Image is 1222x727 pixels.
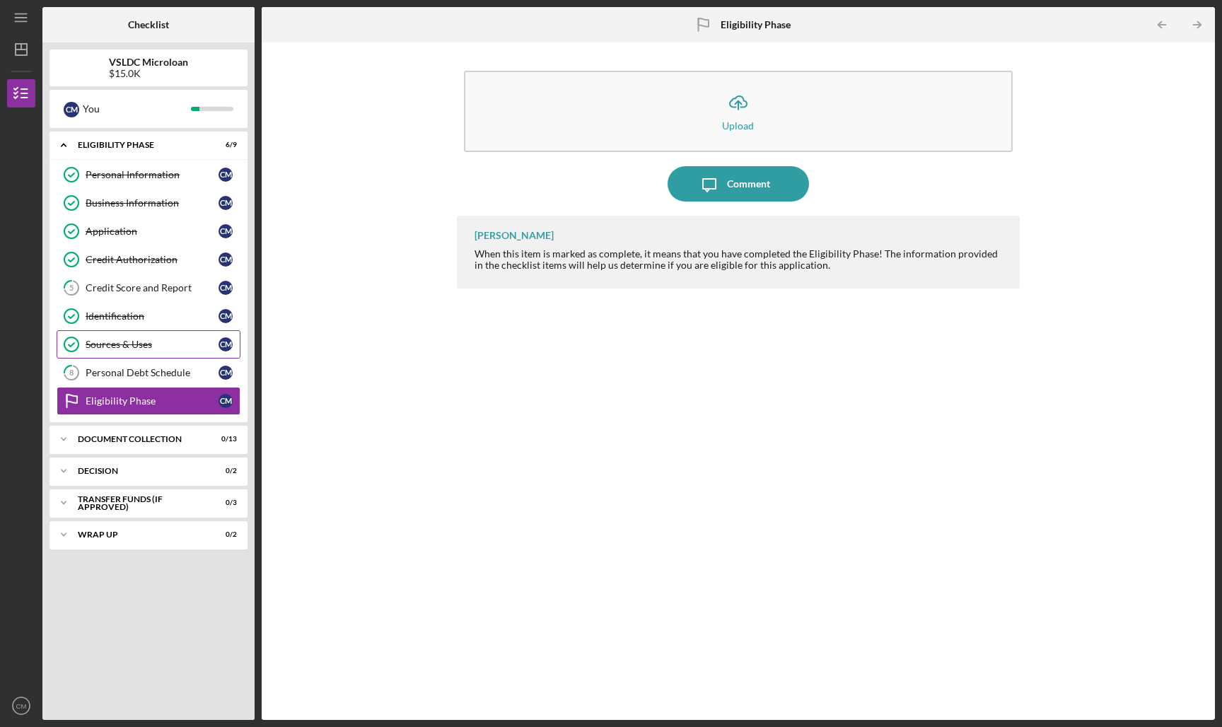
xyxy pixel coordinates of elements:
[464,71,1013,152] button: Upload
[69,284,74,293] tspan: 5
[83,97,191,121] div: You
[475,248,1006,271] div: When this item is marked as complete, it means that you have completed the Eligibility Phase! The...
[109,68,188,79] div: $15.0K
[57,302,240,330] a: IdentificationCM
[78,141,202,149] div: Eligibility Phase
[722,120,754,131] div: Upload
[57,359,240,387] a: 8Personal Debt ScheduleCM
[16,702,27,710] text: CM
[57,217,240,245] a: ApplicationCM
[86,367,219,378] div: Personal Debt Schedule
[211,467,237,475] div: 0 / 2
[57,161,240,189] a: Personal InformationCM
[64,102,79,117] div: C M
[57,387,240,415] a: Eligibility PhaseCM
[219,309,233,323] div: C M
[219,224,233,238] div: C M
[219,337,233,351] div: C M
[57,274,240,302] a: 5Credit Score and ReportCM
[109,57,188,68] b: VSLDC Microloan
[219,394,233,408] div: C M
[128,19,169,30] b: Checklist
[211,141,237,149] div: 6 / 9
[211,530,237,539] div: 0 / 2
[668,166,809,202] button: Comment
[211,435,237,443] div: 0 / 13
[78,467,202,475] div: Decision
[69,368,74,378] tspan: 8
[219,252,233,267] div: C M
[57,189,240,217] a: Business InformationCM
[219,196,233,210] div: C M
[86,254,219,265] div: Credit Authorization
[86,226,219,237] div: Application
[86,282,219,293] div: Credit Score and Report
[727,166,770,202] div: Comment
[7,692,35,720] button: CM
[86,310,219,322] div: Identification
[721,19,791,30] b: Eligibility Phase
[475,230,554,241] div: [PERSON_NAME]
[78,435,202,443] div: Document Collection
[86,169,219,180] div: Personal Information
[219,281,233,295] div: C M
[219,168,233,182] div: C M
[57,330,240,359] a: Sources & UsesCM
[78,495,202,511] div: Transfer Funds (If Approved)
[86,339,219,350] div: Sources & Uses
[86,197,219,209] div: Business Information
[57,245,240,274] a: Credit AuthorizationCM
[78,530,202,539] div: Wrap Up
[86,395,219,407] div: Eligibility Phase
[219,366,233,380] div: C M
[211,499,237,507] div: 0 / 3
